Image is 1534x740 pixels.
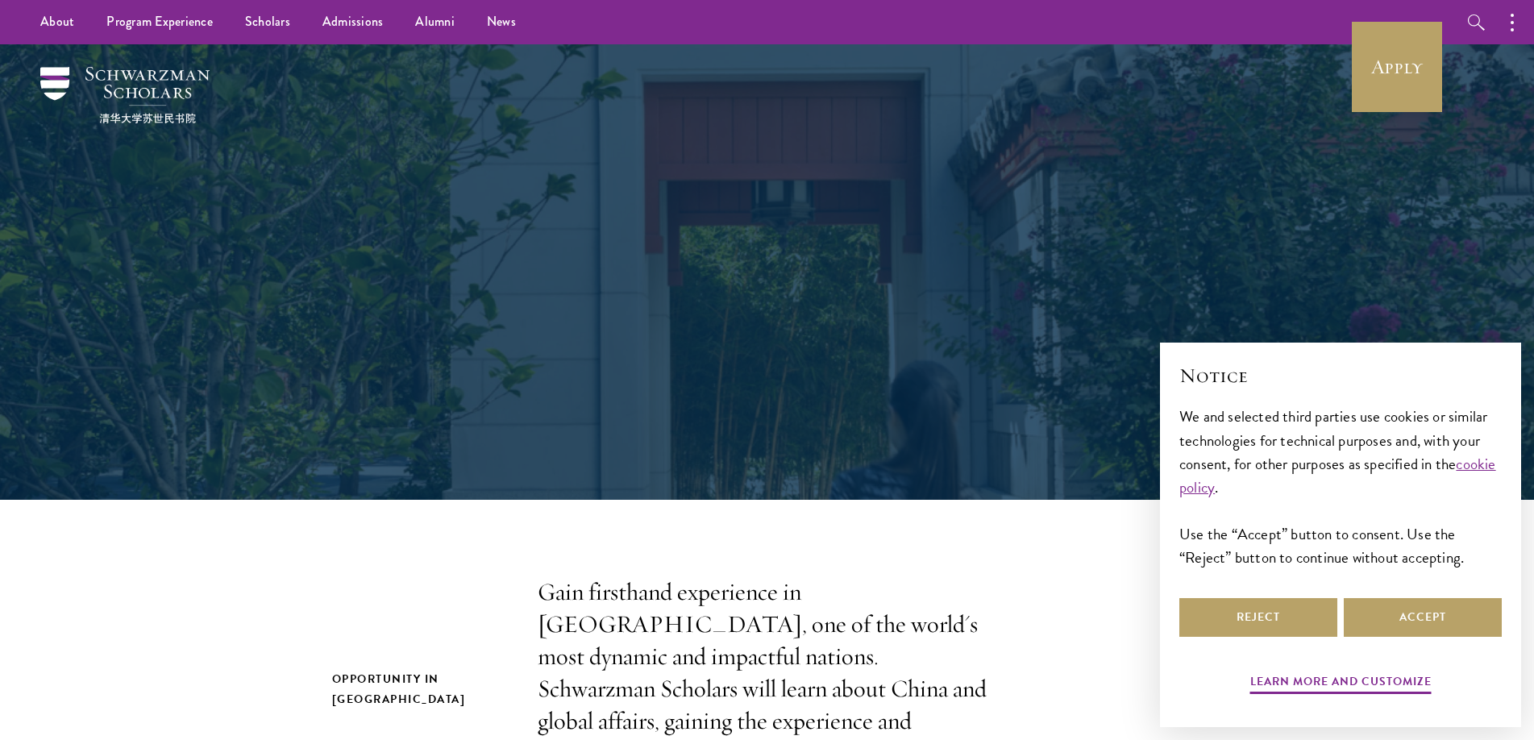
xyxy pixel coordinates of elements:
h2: Opportunity in [GEOGRAPHIC_DATA] [332,669,505,709]
a: Apply [1352,22,1442,112]
a: cookie policy [1179,452,1496,499]
h2: Notice [1179,362,1502,389]
button: Learn more and customize [1250,671,1432,696]
button: Reject [1179,598,1337,637]
img: Schwarzman Scholars [40,67,210,123]
button: Accept [1344,598,1502,637]
div: We and selected third parties use cookies or similar technologies for technical purposes and, wit... [1179,405,1502,568]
